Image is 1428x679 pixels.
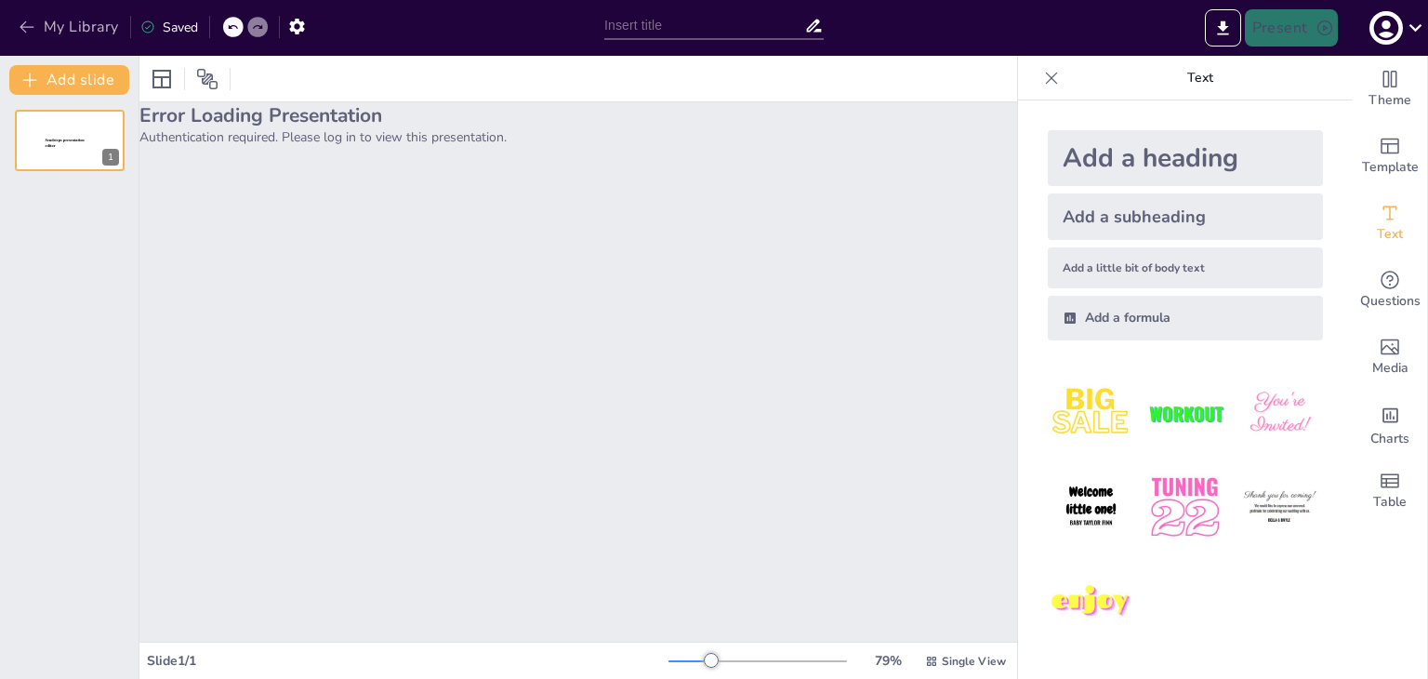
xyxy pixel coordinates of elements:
span: Theme [1368,90,1411,111]
span: Table [1373,492,1407,513]
span: Sendsteps presentation editor [46,139,85,149]
div: Saved [140,19,198,36]
div: Get real-time input from your audience [1353,257,1427,324]
img: 4.jpeg [1048,464,1134,551]
div: 1 [102,149,119,166]
span: Text [1377,224,1403,245]
h2: Error Loading Presentation [139,102,1017,128]
div: Add a formula [1048,296,1323,340]
p: Text [1066,56,1334,100]
p: Authentication required. Please log in to view this presentation. [139,128,1017,146]
span: Template [1362,157,1419,178]
button: Add slide [9,65,129,95]
div: Add text boxes [1353,190,1427,257]
div: Add a subheading [1048,193,1323,240]
div: Add a table [1353,458,1427,525]
div: Add ready made slides [1353,123,1427,190]
button: My Library [14,12,126,42]
div: Add charts and graphs [1353,391,1427,458]
span: Charts [1370,429,1409,449]
div: Change the overall theme [1353,56,1427,123]
span: Questions [1360,291,1421,312]
span: Single View [942,654,1006,669]
button: Export to PowerPoint [1205,9,1241,47]
span: Position [196,68,218,90]
div: 79 % [866,652,910,670]
div: Add images, graphics, shapes or video [1353,324,1427,391]
div: Slide 1 / 1 [147,652,668,670]
span: Media [1372,358,1408,379]
img: 7.jpeg [1048,559,1134,646]
img: 5.jpeg [1142,464,1228,551]
div: Layout [147,64,177,94]
img: 1.jpeg [1048,370,1134,457]
img: 3.jpeg [1236,370,1323,457]
div: Add a little bit of body text [1048,247,1323,288]
input: Insert title [604,12,804,39]
div: 1 [15,110,125,171]
img: 6.jpeg [1236,464,1323,551]
div: Add a heading [1048,130,1323,186]
img: 2.jpeg [1142,370,1228,457]
button: Present [1245,9,1338,47]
